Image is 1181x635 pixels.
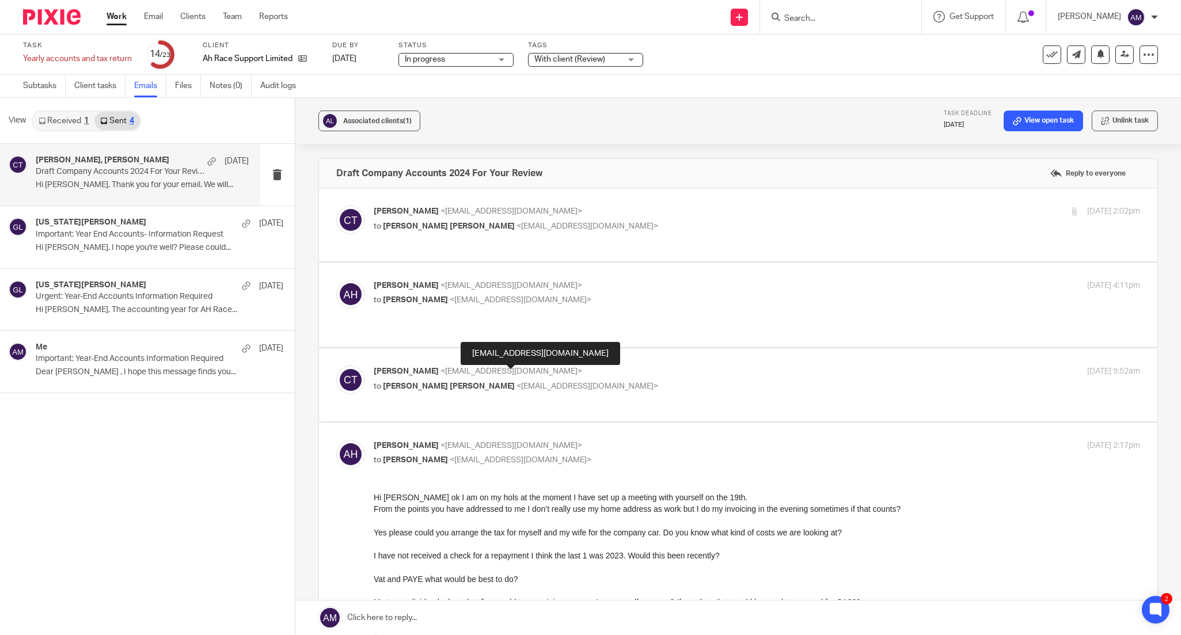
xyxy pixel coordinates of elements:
[36,155,169,165] h4: [PERSON_NAME], [PERSON_NAME]
[259,280,283,292] p: [DATE]
[9,343,27,361] img: svg%3E
[46,479,743,490] p: Let us know your decision on each of the above points.
[23,75,66,97] a: Subtasks
[180,11,206,22] a: Clients
[23,268,743,279] p: Hi [PERSON_NAME],
[374,207,439,215] span: [PERSON_NAME]
[23,502,743,526] p: Kind regards, Clare
[36,343,47,352] h4: Me
[1047,165,1129,182] label: Reply to everyone
[950,13,994,21] span: Get Support
[130,117,134,125] div: 4
[33,112,94,130] a: Received1
[36,218,146,227] h4: [US_STATE][PERSON_NAME]
[332,41,384,50] label: Due by
[259,11,288,22] a: Reports
[46,339,132,348] strong: Home Office Expenses
[46,386,153,396] strong: Corporation Tax Repayment
[944,111,992,116] span: Task deadline
[259,218,283,229] p: [DATE]
[383,296,448,304] span: [PERSON_NAME]
[405,55,445,63] span: In progress
[383,456,448,464] span: [PERSON_NAME]
[36,167,206,177] p: Draft Company Accounts 2024 For Your Review
[94,112,139,130] a: Sent4
[36,243,283,253] p: Hi [PERSON_NAME], I hope you're well? Please could...
[36,230,234,239] p: Important: Year End Accounts- Information Request
[440,207,582,215] span: <[EMAIL_ADDRESS][DOMAIN_NAME]>
[134,75,166,97] a: Emails
[440,442,582,450] span: <[EMAIL_ADDRESS][DOMAIN_NAME]>
[783,14,887,24] input: Search
[1161,593,1172,604] div: 2
[374,382,381,390] span: to
[46,410,152,419] strong: Small VAT & PAYE Balances
[461,342,620,365] div: [EMAIL_ADDRESS][DOMAIN_NAME]
[203,41,318,50] label: Client
[534,55,605,63] span: With client (Review)
[321,112,339,130] img: svg%3E
[1087,206,1140,218] p: [DATE] 2:02pm
[1127,8,1145,26] img: svg%3E
[1092,111,1158,131] button: Unlink task
[36,180,249,190] p: Hi [PERSON_NAME], Thank you for your email. We will...
[1087,366,1140,378] p: [DATE] 9:52am
[107,11,127,22] a: Work
[36,354,234,364] p: Important: Year-End Accounts Information Required
[318,111,420,131] button: Associated clients(1)
[74,75,126,97] a: Client tasks
[36,367,283,377] p: Dear [PERSON_NAME] , I hope this message finds you...
[374,456,381,464] span: to
[1087,440,1140,452] p: [DATE] 2:17pm
[260,75,305,97] a: Audit logs
[374,296,381,304] span: to
[165,550,300,560] a: [EMAIL_ADDRESS][DOMAIN_NAME]
[46,421,176,431] strong: Dividends & Mortgage Application
[23,291,743,303] p: Thank you for your email.
[210,75,252,97] a: Notes (0)
[383,382,515,390] span: [PERSON_NAME] [PERSON_NAME]
[46,362,743,385] p: – As the business has purchased a car in the year, whoever drives it will need to file a with HMR...
[46,385,743,409] p: – HMRC records show a repayment of £2,197.82, but we cannot see this credited back to the company...
[374,367,439,375] span: [PERSON_NAME]
[23,549,743,561] div: On [DATE] 4:11pm, [PERSON_NAME] ( ) wrote:
[36,280,146,290] h4: [US_STATE][PERSON_NAME]
[150,48,170,61] div: 14
[9,115,26,127] span: View
[398,41,514,50] label: Status
[84,117,89,125] div: 1
[374,222,381,230] span: to
[23,9,81,25] img: Pixie
[203,53,293,64] p: Ah Race Support Limited
[9,155,27,174] img: svg%3E
[478,363,498,372] em: P11D
[374,442,439,450] span: [PERSON_NAME]
[517,382,658,390] span: <[EMAIL_ADDRESS][DOMAIN_NAME]>
[46,338,743,362] p: – You may be able to claim for using part of your home for business purposes. This can reduce you...
[403,117,412,124] span: (1)
[374,282,439,290] span: [PERSON_NAME]
[336,206,365,234] img: svg%3E
[144,11,163,22] a: Email
[46,467,743,478] p: Please review the accounts and confirm if you would like a meeting.
[9,218,27,236] img: svg%3E
[175,75,201,97] a: Files
[23,315,743,339] p: We will be able to file the company accounts once you have reviewed them and signed them off. The...
[46,363,176,372] strong: Company Car (P11D Requirement)
[336,440,365,469] img: svg%3E
[46,490,743,502] p: Once you have approved the accounts and we have made any required adjustments, we will arrange fo...
[383,222,515,230] span: [PERSON_NAME] [PERSON_NAME]
[1087,280,1140,292] p: [DATE] 4:11pm
[160,52,170,58] small: /23
[1004,111,1083,131] a: View open task
[23,53,132,64] div: Yearly accounts and tax return
[225,155,249,167] p: [DATE]
[336,168,542,179] h4: Draft Company Accounts 2024 For Your Review
[1058,11,1121,22] p: [PERSON_NAME]
[440,282,582,290] span: <[EMAIL_ADDRESS][DOMAIN_NAME]>
[9,280,27,299] img: svg%3E
[332,55,356,63] span: [DATE]
[46,409,743,420] p: – There are small remaining balances on VAT and PAYE. Would you like us to write these off to the...
[944,120,992,130] p: [DATE]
